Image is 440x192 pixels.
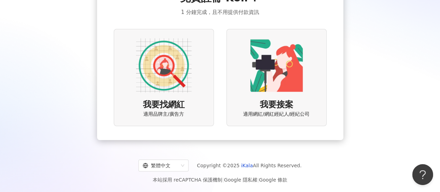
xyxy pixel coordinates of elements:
a: Google 條款 [259,177,287,183]
span: 本站採用 reCAPTCHA 保護機制 [153,176,287,184]
span: 我要找網紅 [143,99,185,111]
img: KOL identity option [249,38,304,93]
iframe: Help Scout Beacon - Open [412,164,433,185]
span: Copyright © 2025 All Rights Reserved. [197,161,302,170]
a: iKala [241,163,253,168]
div: 繁體中文 [143,160,178,171]
span: | [257,177,259,183]
a: Google 隱私權 [224,177,257,183]
span: | [222,177,224,183]
span: 適用網紅/網紅經紀人/經紀公司 [243,111,310,118]
img: AD identity option [136,38,192,93]
span: 1 分鐘完成，且不用提供付款資訊 [181,8,259,16]
span: 適用品牌主/廣告方 [143,111,184,118]
span: 我要接案 [260,99,293,111]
